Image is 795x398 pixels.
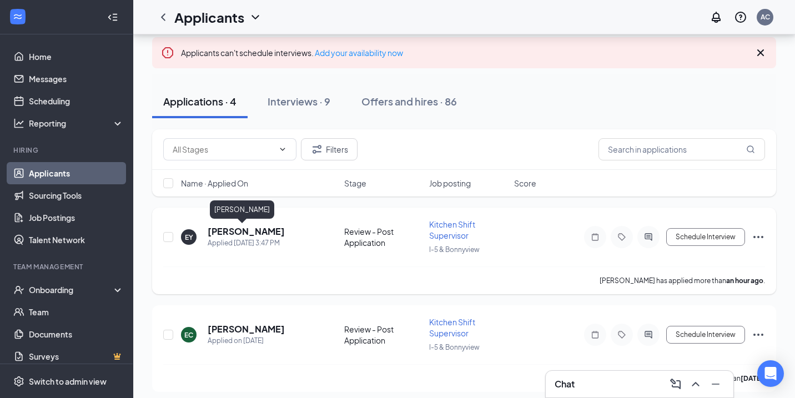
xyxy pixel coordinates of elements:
span: Job posting [429,178,471,189]
div: Review - Post Application [344,226,422,248]
a: Messages [29,68,124,90]
svg: Tag [615,330,628,339]
svg: ChevronDown [278,145,287,154]
a: Job Postings [29,206,124,229]
a: Sourcing Tools [29,184,124,206]
span: Kitchen Shift Supervisor [429,317,475,338]
div: EY [185,233,193,242]
svg: ActiveChat [642,330,655,339]
div: Switch to admin view [29,376,107,387]
b: an hour ago [726,276,763,285]
svg: ActiveChat [642,233,655,241]
button: Schedule Interview [666,228,745,246]
b: [DATE] [741,374,763,382]
svg: ChevronUp [689,377,702,391]
svg: WorkstreamLogo [12,11,23,22]
svg: Note [588,233,602,241]
div: Interviews · 9 [268,94,330,108]
div: Hiring [13,145,122,155]
a: SurveysCrown [29,345,124,367]
span: Applicants can't schedule interviews. [181,48,403,58]
svg: UserCheck [13,284,24,295]
p: [PERSON_NAME] has applied more than . [600,276,765,285]
div: Applications · 4 [163,94,237,108]
h5: [PERSON_NAME] [208,225,285,238]
input: All Stages [173,143,274,155]
div: AC [761,12,770,22]
svg: Filter [310,143,324,156]
svg: QuestionInfo [734,11,747,24]
div: Applied [DATE] 3:47 PM [208,238,285,249]
button: Minimize [707,375,724,393]
svg: ChevronDown [249,11,262,24]
svg: Settings [13,376,24,387]
svg: MagnifyingGlass [746,145,755,154]
button: Filter Filters [301,138,358,160]
h1: Applicants [174,8,244,27]
svg: Analysis [13,118,24,129]
h5: [PERSON_NAME] [208,323,285,335]
h3: Chat [555,378,575,390]
span: Kitchen Shift Supervisor [429,219,475,240]
svg: Ellipses [752,328,765,341]
button: ChevronUp [687,375,705,393]
input: Search in applications [598,138,765,160]
svg: Cross [754,46,767,59]
div: Reporting [29,118,124,129]
div: EC [184,330,193,340]
svg: Collapse [107,12,118,23]
svg: Minimize [709,377,722,391]
div: Team Management [13,262,122,271]
a: Scheduling [29,90,124,112]
span: I-5 & Bonnyview [429,245,480,254]
div: Offers and hires · 86 [361,94,457,108]
span: Name · Applied On [181,178,248,189]
button: Schedule Interview [666,326,745,344]
button: ComposeMessage [667,375,685,393]
svg: Tag [615,233,628,241]
div: Open Intercom Messenger [757,360,784,387]
svg: Error [161,46,174,59]
svg: ComposeMessage [669,377,682,391]
span: Stage [344,178,366,189]
svg: Ellipses [752,230,765,244]
a: Talent Network [29,229,124,251]
svg: Note [588,330,602,339]
a: Applicants [29,162,124,184]
div: [PERSON_NAME] [210,200,274,219]
div: Applied on [DATE] [208,335,285,346]
a: Add your availability now [315,48,403,58]
svg: ChevronLeft [157,11,170,24]
a: Home [29,46,124,68]
span: I-5 & Bonnyview [429,343,480,351]
span: Score [514,178,536,189]
a: Documents [29,323,124,345]
a: Team [29,301,124,323]
div: Onboarding [29,284,114,295]
svg: Notifications [710,11,723,24]
div: Review - Post Application [344,324,422,346]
